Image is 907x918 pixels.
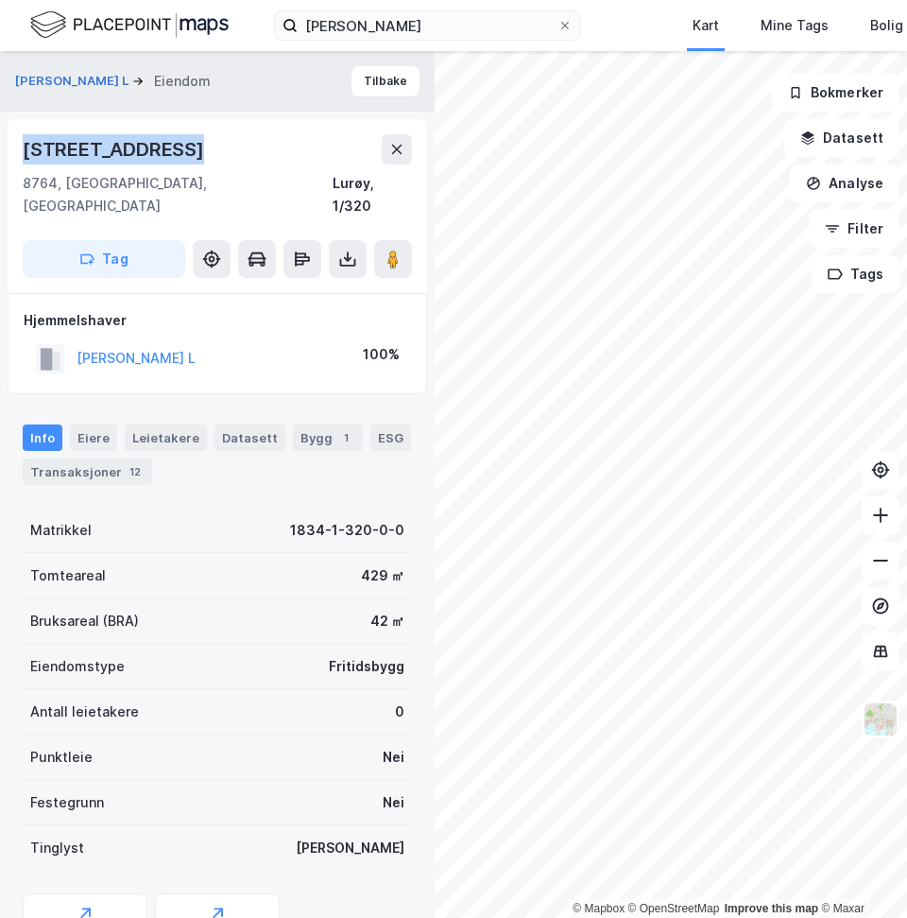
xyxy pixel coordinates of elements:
div: Bygg [293,424,363,451]
div: Tomteareal [30,564,106,587]
div: Punktleie [30,746,93,769]
div: Info [23,424,62,451]
div: 42 ㎡ [370,610,404,632]
div: Bolig [870,14,903,37]
button: Analyse [790,165,899,202]
div: Antall leietakere [30,701,139,723]
div: Bruksareal (BRA) [30,610,139,632]
input: Søk på adresse, matrikkel, gårdeiere, leietakere eller personer [298,11,557,40]
div: Tinglyst [30,837,84,859]
a: OpenStreetMap [628,902,720,915]
div: 429 ㎡ [361,564,404,587]
div: 0 [395,701,404,723]
button: Tag [23,240,185,278]
div: 1 [336,428,355,447]
div: Nei [383,746,404,769]
button: Tags [812,255,899,293]
a: Improve this map [725,902,818,915]
div: Leietakere [125,424,207,451]
button: Datasett [784,119,899,157]
img: logo.f888ab2527a4732fd821a326f86c7f29.svg [30,9,229,42]
div: Kart [693,14,719,37]
div: Eiendomstype [30,655,125,678]
div: [PERSON_NAME] [296,837,404,859]
button: Tilbake [351,66,419,96]
img: Z [863,701,898,737]
iframe: Chat Widget [813,827,907,918]
button: Bokmerker [772,74,899,112]
div: 12 [126,462,145,481]
div: Kontrollprogram for chat [813,827,907,918]
div: Lurøy, 1/320 [333,172,412,217]
a: Mapbox [573,902,625,915]
div: Transaksjoner [23,459,152,485]
div: 1834-1-320-0-0 [290,519,404,542]
div: Hjemmelshaver [24,309,411,332]
button: Filter [809,210,899,248]
div: Datasett [214,424,285,451]
div: [STREET_ADDRESS] [23,134,208,165]
button: [PERSON_NAME] L [15,72,132,91]
div: Matrikkel [30,519,92,542]
div: Fritidsbygg [329,655,404,678]
div: Eiere [70,424,117,451]
div: Festegrunn [30,791,104,814]
div: ESG [370,424,411,451]
div: 100% [363,343,400,366]
div: Eiendom [154,70,211,93]
div: Mine Tags [761,14,829,37]
div: Nei [383,791,404,814]
div: 8764, [GEOGRAPHIC_DATA], [GEOGRAPHIC_DATA] [23,172,333,217]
